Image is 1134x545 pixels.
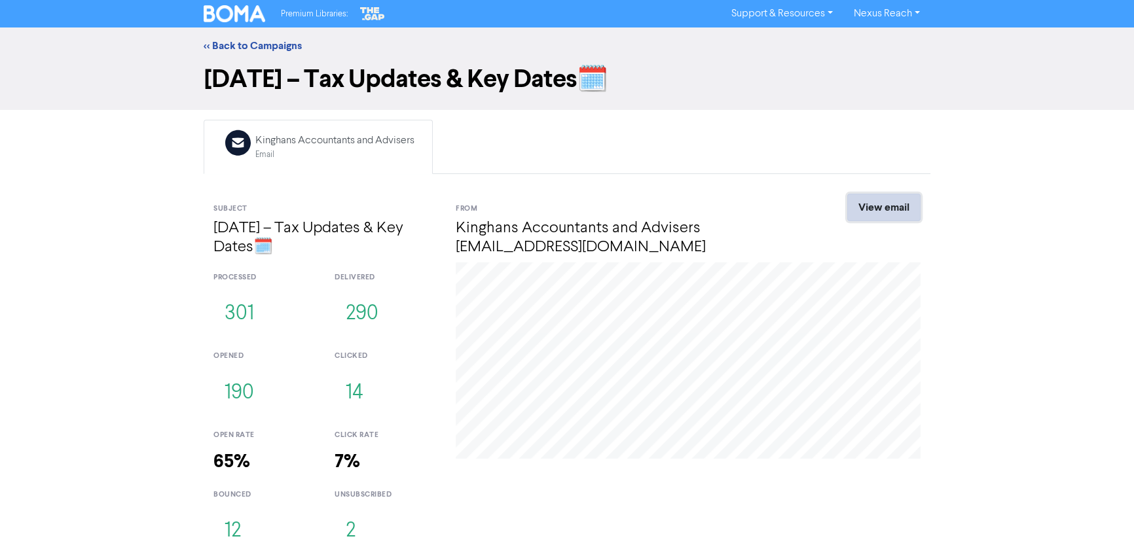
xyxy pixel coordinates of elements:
div: Kinghans Accountants and Advisers [255,133,414,149]
div: delivered [335,272,436,283]
button: 14 [335,372,375,415]
span: Premium Libraries: [281,10,348,18]
h1: [DATE] – Tax Updates & Key Dates🗓️ [204,64,930,94]
strong: 65% [213,450,250,473]
div: opened [213,351,315,362]
button: 290 [335,292,390,336]
button: 301 [213,292,265,336]
div: click rate [335,430,436,441]
strong: 7% [335,450,360,473]
div: processed [213,272,315,283]
h4: [DATE] – Tax Updates & Key Dates🗓️ [213,219,436,257]
div: From [456,203,799,215]
iframe: Chat Widget [1069,482,1134,545]
a: Nexus Reach [843,3,930,24]
div: bounced [213,489,315,501]
div: Subject [213,203,436,215]
a: View email [847,194,921,221]
h4: Kinghans Accountants and Advisers [EMAIL_ADDRESS][DOMAIN_NAME] [456,219,799,257]
a: << Back to Campaigns [204,39,302,52]
div: unsubscribed [335,489,436,501]
img: The Gap [358,5,387,22]
a: Support & Resources [721,3,843,24]
div: clicked [335,351,436,362]
img: BOMA Logo [204,5,265,22]
button: 190 [213,372,265,415]
div: open rate [213,430,315,441]
div: Email [255,149,414,161]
